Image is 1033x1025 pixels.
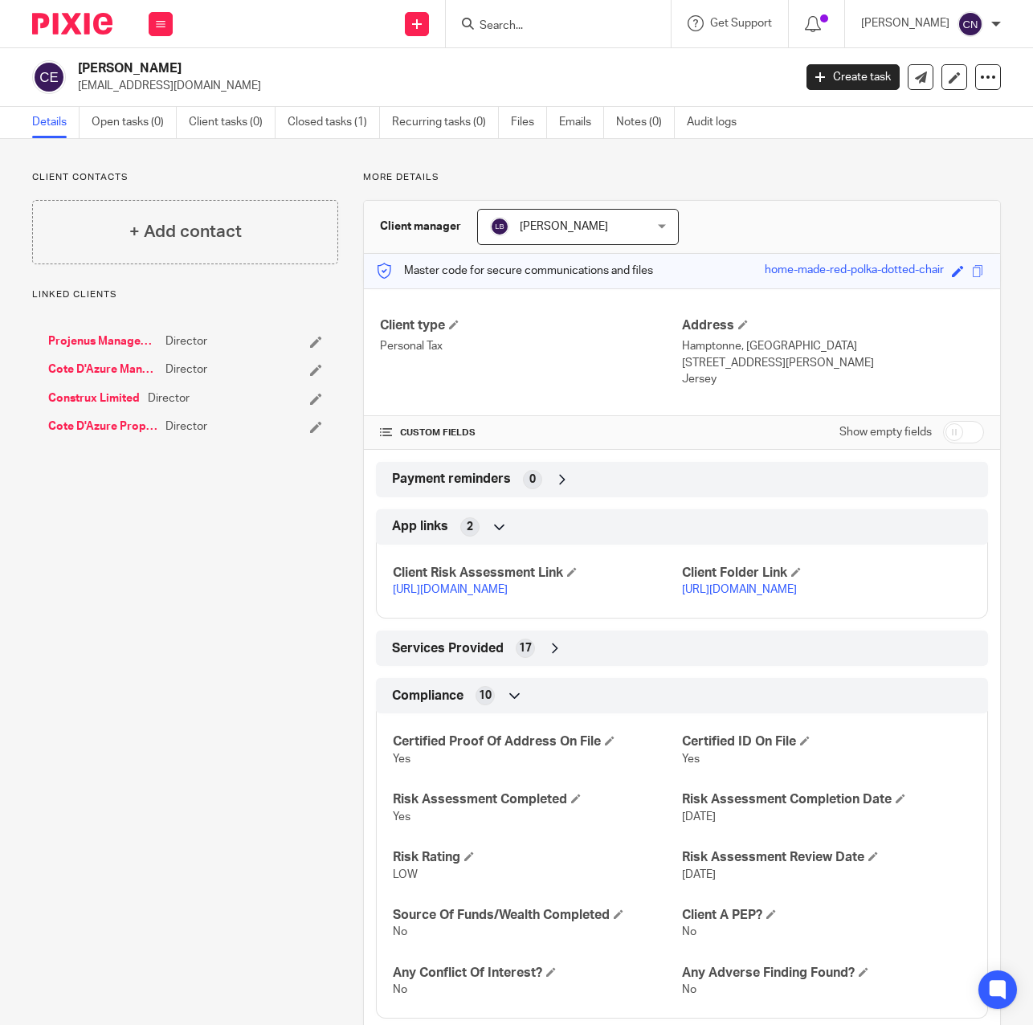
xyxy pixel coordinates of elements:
[393,984,407,995] span: No
[490,217,509,236] img: svg%3E
[682,849,971,866] h4: Risk Assessment Review Date
[682,584,797,595] a: [URL][DOMAIN_NAME]
[682,811,716,823] span: [DATE]
[32,60,66,94] img: svg%3E
[392,688,463,704] span: Compliance
[682,733,971,750] h4: Certified ID On File
[363,171,1001,184] p: More details
[393,811,410,823] span: Yes
[710,18,772,29] span: Get Support
[682,338,984,354] p: Hamptonne, [GEOGRAPHIC_DATA]
[393,565,682,582] h4: Client Risk Assessment Link
[806,64,900,90] a: Create task
[393,791,682,808] h4: Risk Assessment Completed
[32,288,338,301] p: Linked clients
[616,107,675,138] a: Notes (0)
[467,519,473,535] span: 2
[189,107,276,138] a: Client tasks (0)
[682,753,700,765] span: Yes
[682,791,971,808] h4: Risk Assessment Completion Date
[393,849,682,866] h4: Risk Rating
[376,263,653,279] p: Master code for secure communications and files
[393,733,682,750] h4: Certified Proof Of Address On File
[559,107,604,138] a: Emails
[380,427,682,439] h4: CUSTOM FIELDS
[78,78,782,94] p: [EMAIL_ADDRESS][DOMAIN_NAME]
[392,518,448,535] span: App links
[380,218,461,235] h3: Client manager
[393,753,410,765] span: Yes
[380,338,682,354] p: Personal Tax
[288,107,380,138] a: Closed tasks (1)
[682,965,971,982] h4: Any Adverse Finding Found?
[861,15,949,31] p: [PERSON_NAME]
[129,219,242,244] h4: + Add contact
[78,60,642,77] h2: [PERSON_NAME]
[392,640,504,657] span: Services Provided
[148,390,190,406] span: Director
[682,565,971,582] h4: Client Folder Link
[511,107,547,138] a: Files
[957,11,983,37] img: svg%3E
[32,13,112,35] img: Pixie
[839,424,932,440] label: Show empty fields
[478,19,623,34] input: Search
[32,171,338,184] p: Client contacts
[48,419,157,435] a: Cote D'Azure Property Ltd
[32,107,80,138] a: Details
[165,333,207,349] span: Director
[380,317,682,334] h4: Client type
[392,471,511,488] span: Payment reminders
[48,390,140,406] a: Construx Limited
[682,984,696,995] span: No
[529,472,536,488] span: 0
[519,640,532,656] span: 17
[393,926,407,937] span: No
[48,361,157,378] a: Cote D'Azure Management Ltd
[682,869,716,880] span: [DATE]
[393,965,682,982] h4: Any Conflict Of Interest?
[393,907,682,924] h4: Source Of Funds/Wealth Completed
[392,107,499,138] a: Recurring tasks (0)
[682,907,971,924] h4: Client A PEP?
[92,107,177,138] a: Open tasks (0)
[682,355,984,371] p: [STREET_ADDRESS][PERSON_NAME]
[48,333,157,349] a: Projenus Management Limited
[393,584,508,595] a: [URL][DOMAIN_NAME]
[520,221,608,232] span: [PERSON_NAME]
[682,926,696,937] span: No
[479,688,492,704] span: 10
[682,371,984,387] p: Jersey
[393,869,418,880] span: LOW
[765,262,944,280] div: home-made-red-polka-dotted-chair
[165,419,207,435] span: Director
[165,361,207,378] span: Director
[682,317,984,334] h4: Address
[687,107,749,138] a: Audit logs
